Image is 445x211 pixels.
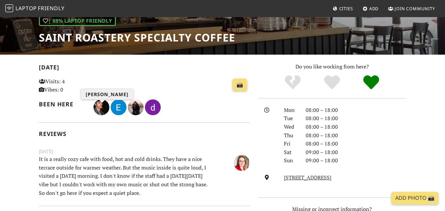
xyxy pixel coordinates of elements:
div: 08:00 – 18:00 [302,123,410,131]
div: Fri [280,140,302,148]
div: 08:00 – 18:00 [302,140,410,148]
span: Егор Тихонов [111,103,128,110]
a: [STREET_ADDRESS] [284,174,331,181]
h2: [DATE] [39,64,250,73]
p: It is a really cozy cafe with food, hot and cold drinks. They have a nice terrace outside for war... [35,155,217,197]
span: Cities [339,6,353,12]
span: Add [369,6,379,12]
div: Tue [280,114,302,123]
div: Sun [280,156,302,165]
span: Calin Radu [94,103,111,110]
div: | 88% Laptop Friendly [39,16,116,26]
div: Thu [280,131,302,140]
div: Yes [313,74,352,91]
span: Join Community [395,6,435,12]
p: Visits: 4 Vibes: 0 [39,77,104,94]
a: Add [360,3,381,14]
h3: [PERSON_NAME] [80,89,134,100]
h1: Saint Roastery Specialty Coffee [39,31,235,44]
a: Cities [330,3,356,14]
div: 08:00 – 18:00 [302,106,410,115]
div: 08:00 – 18:00 [302,131,410,140]
img: 1496-daria.jpg [145,99,161,115]
span: Friendly [38,5,64,12]
a: Add Photo 📸 [391,192,438,204]
img: LaptopFriendly [5,4,13,12]
span: Letícia Ramalho [128,103,145,110]
a: Join Community [385,3,438,14]
img: 4783-calin.jpg [94,99,109,115]
h2: Been here [39,101,86,108]
img: 4040-ieghor.jpg [111,99,126,115]
div: Definitely! [351,74,391,91]
img: 4148-siri.jpg [234,155,250,171]
div: 08:00 – 18:00 [302,114,410,123]
small: [DATE] [35,148,254,155]
span: Siri Edgren [234,159,250,166]
div: Sat [280,148,302,157]
span: Laptop [15,5,37,12]
div: No [273,74,313,91]
div: Mon [280,106,302,115]
div: 09:00 – 18:00 [302,156,410,165]
h2: Reviews [39,130,250,137]
a: 📸 [233,79,247,91]
span: daria iliev [145,103,161,110]
p: Do you like working from here? [258,63,406,71]
a: LaptopFriendly LaptopFriendly [5,3,65,14]
img: 1383-leticia.jpg [128,99,144,115]
div: 09:00 – 18:00 [302,148,410,157]
div: Wed [280,123,302,131]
